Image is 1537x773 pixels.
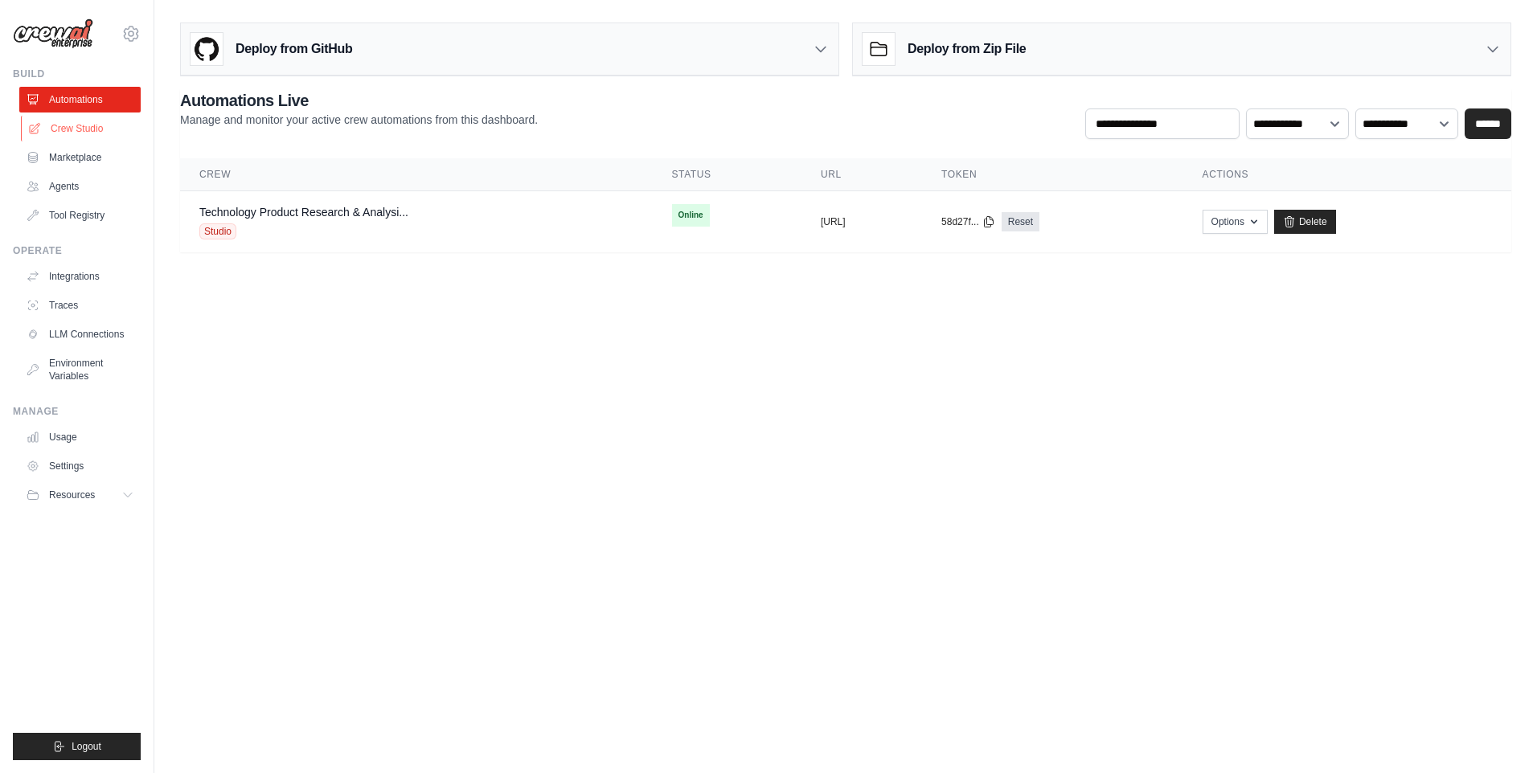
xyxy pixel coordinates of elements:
a: Settings [19,453,141,479]
a: Usage [19,424,141,450]
a: Automations [19,87,141,112]
h3: Deploy from GitHub [236,39,352,59]
th: Status [653,158,801,191]
span: Online [672,204,710,227]
th: Crew [180,158,653,191]
p: Manage and monitor your active crew automations from this dashboard. [180,112,538,128]
img: GitHub Logo [191,33,223,65]
a: Delete [1274,210,1336,234]
a: Technology Product Research & Analysi... [199,206,408,219]
div: Manage [13,405,141,418]
a: Agents [19,174,141,199]
a: Environment Variables [19,350,141,389]
a: Integrations [19,264,141,289]
div: Build [13,67,141,80]
button: 58d27f... [941,215,995,228]
div: Operate [13,244,141,257]
button: Logout [13,733,141,760]
h2: Automations Live [180,89,538,112]
span: Studio [199,223,236,239]
a: Reset [1002,212,1039,231]
span: Logout [72,740,101,753]
th: Token [922,158,1183,191]
h3: Deploy from Zip File [908,39,1026,59]
a: LLM Connections [19,321,141,347]
a: Tool Registry [19,202,141,228]
a: Marketplace [19,145,141,170]
button: Resources [19,482,141,508]
th: URL [801,158,922,191]
th: Actions [1183,158,1511,191]
a: Crew Studio [21,116,142,141]
button: Options [1203,210,1268,234]
img: Logo [13,18,93,49]
span: Resources [49,489,95,501]
a: Traces [19,292,141,318]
